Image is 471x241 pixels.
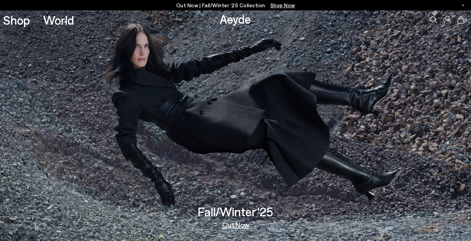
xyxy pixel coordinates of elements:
[198,205,273,218] h3: Fall/Winter '25
[3,14,30,26] a: Shop
[43,14,74,26] a: World
[270,2,295,8] span: Navigate to /collections/new-in
[176,1,295,10] p: Out Now | Fall/Winter ‘25 Collection
[464,18,468,22] span: 0
[222,221,249,228] a: Out Now
[457,16,464,24] a: 0
[220,11,251,26] a: Aeyde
